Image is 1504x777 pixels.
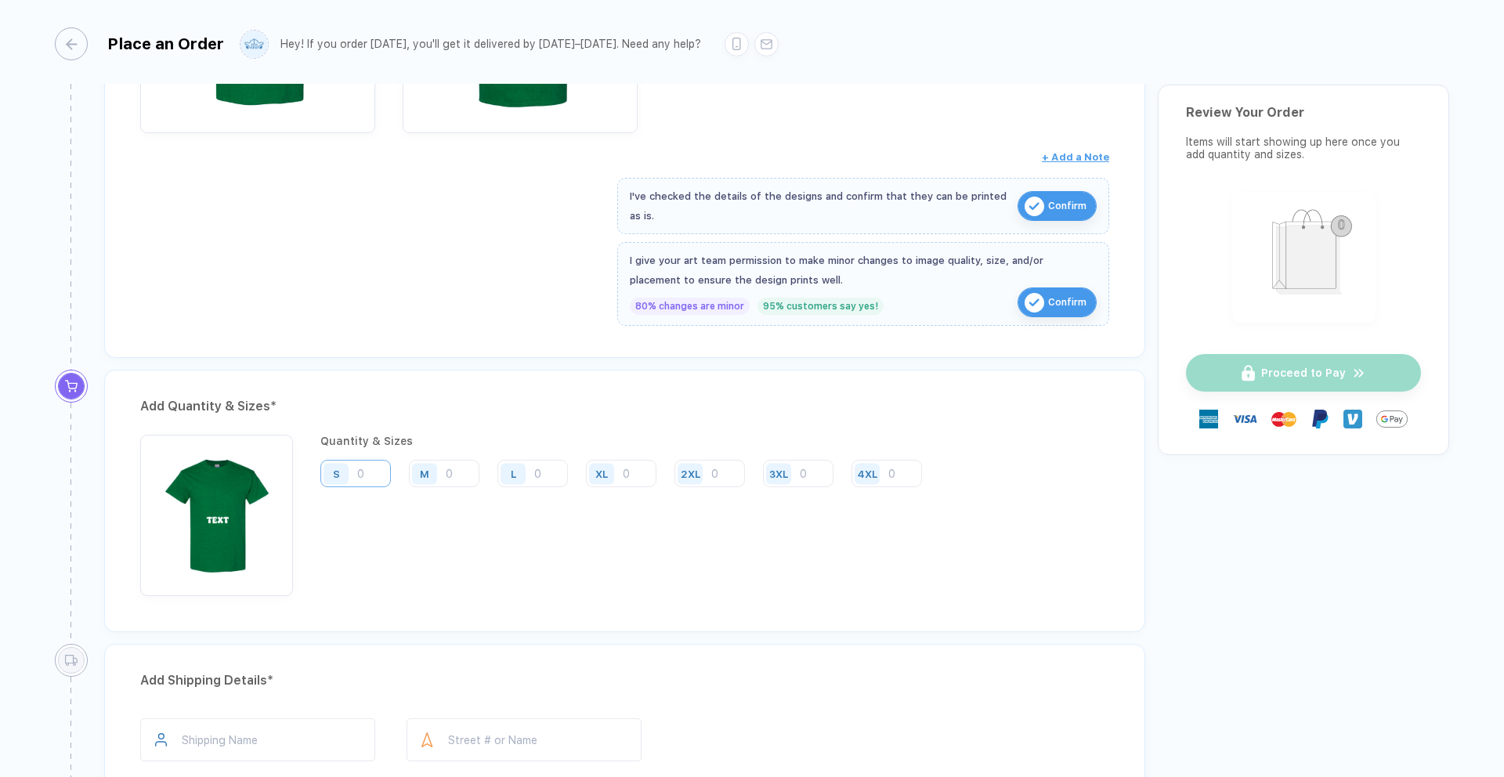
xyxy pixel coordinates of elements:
div: I've checked the details of the designs and confirm that they can be printed as is. [630,186,1010,226]
div: Review Your Order [1186,105,1421,120]
span: Confirm [1048,193,1086,219]
button: iconConfirm [1018,287,1097,317]
div: I give your art team permission to make minor changes to image quality, size, and/or placement to... [630,251,1097,290]
div: XL [595,468,608,479]
div: 2XL [681,468,700,479]
img: Venmo [1343,410,1362,428]
img: Google Pay [1376,403,1408,435]
button: iconConfirm [1018,191,1097,221]
img: icon [1025,293,1044,313]
div: Items will start showing up here once you add quantity and sizes. [1186,136,1421,161]
span: Confirm [1048,290,1086,315]
div: 80% changes are minor [630,298,750,315]
button: + Add a Note [1042,145,1109,170]
div: S [333,468,340,479]
div: Place an Order [107,34,224,53]
div: Hey! If you order [DATE], you'll get it delivered by [DATE]–[DATE]. Need any help? [280,38,701,51]
img: Paypal [1311,410,1329,428]
img: master-card [1271,407,1296,432]
img: a3e7781e-c48a-447e-a0c5-0cf42cc039b8_nt_front_1755785645634.jpg [148,443,285,580]
div: Quantity & Sizes [320,435,934,447]
div: Add Quantity & Sizes [140,394,1109,419]
img: icon [1025,197,1044,216]
span: + Add a Note [1042,151,1109,163]
img: visa [1232,407,1257,432]
div: 3XL [769,468,788,479]
img: user profile [240,31,268,58]
div: Add Shipping Details [140,668,1109,693]
img: shopping_bag.png [1239,199,1368,313]
img: express [1199,410,1218,428]
div: 95% customers say yes! [757,298,884,315]
div: 4XL [858,468,877,479]
div: L [511,468,516,479]
div: M [420,468,429,479]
